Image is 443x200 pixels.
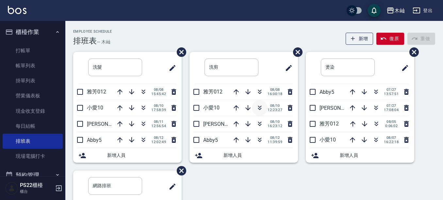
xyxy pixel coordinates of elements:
a: 排班表 [3,134,63,149]
span: 13:57:51 [384,92,399,96]
input: 排版標題 [321,58,375,76]
span: [PERSON_NAME]7 [203,121,245,127]
span: 08/10 [268,120,282,124]
span: 刪除班表 [404,42,420,62]
div: 木屾 [394,7,405,15]
input: 排版標題 [205,58,258,76]
span: 08/12 [151,136,166,140]
span: 07/27 [384,104,399,108]
h2: Employee Schedule [73,29,112,34]
span: 小愛10 [203,105,220,111]
span: 16:00:18 [268,92,282,96]
p: 櫃台 [20,189,53,194]
span: 11:39:59 [268,140,282,144]
span: 雅芳012 [203,89,222,95]
span: Abby5 [203,137,218,143]
a: 打帳單 [3,43,63,58]
span: 修改班表的標題 [165,179,176,194]
a: 掛單列表 [3,73,63,88]
span: 07/27 [384,88,399,92]
span: 小愛10 [320,137,336,143]
span: 16:22:18 [384,140,399,144]
a: 帳單列表 [3,58,63,73]
input: 排版標題 [88,58,142,76]
span: 修改班表的標題 [397,60,409,76]
span: 雅芳012 [320,121,339,127]
button: 新增 [346,33,373,45]
input: 排版標題 [88,177,142,195]
span: 08/05 [384,120,399,124]
div: 新增人員 [73,148,182,163]
button: 木屾 [384,4,407,17]
div: 新增人員 [189,148,298,163]
span: [PERSON_NAME]7 [320,105,362,111]
span: 15:45:42 [151,92,166,96]
h5: PS22櫃檯 [20,182,53,189]
button: 復原 [376,33,404,45]
button: 登出 [410,5,435,17]
span: 08/12 [268,136,282,140]
h3: 排班表 [73,36,97,45]
span: 12:02:49 [151,140,166,144]
div: 新增人員 [306,148,414,163]
a: 每日結帳 [3,119,63,134]
img: Logo [8,6,26,14]
span: 新增人員 [223,152,293,159]
span: 08/11 [151,120,166,124]
span: [PERSON_NAME]7 [87,121,129,127]
span: Abby5 [320,89,334,95]
a: 現金收支登錄 [3,104,63,119]
span: 17:58:39 [151,108,166,112]
span: 刪除班表 [172,161,187,180]
span: 08/08 [268,88,282,92]
span: Abby5 [87,137,102,143]
span: 08/10 [151,104,166,108]
span: 雅芳012 [87,89,106,95]
span: 刪除班表 [172,42,187,62]
span: 16:23:12 [268,124,282,128]
button: 預約管理 [3,167,63,184]
img: Person [5,182,18,195]
span: 12:56:54 [151,124,166,128]
span: 17:08:04 [384,108,399,112]
span: 0:06:02 [384,124,399,128]
span: 新增人員 [107,152,176,159]
span: 刪除班表 [288,42,304,62]
span: 新增人員 [340,152,409,159]
span: 12:23:27 [268,108,282,112]
button: 櫃檯作業 [3,24,63,41]
span: 修改班表的標題 [165,60,176,76]
span: 08/07 [384,136,399,140]
a: 現場電腦打卡 [3,149,63,164]
span: 修改班表的標題 [281,60,293,76]
span: 08/10 [268,104,282,108]
span: 08/08 [151,88,166,92]
a: 營業儀表板 [3,88,63,103]
button: save [368,4,381,17]
h6: — 木屾 [97,39,110,45]
span: 小愛10 [87,105,103,111]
